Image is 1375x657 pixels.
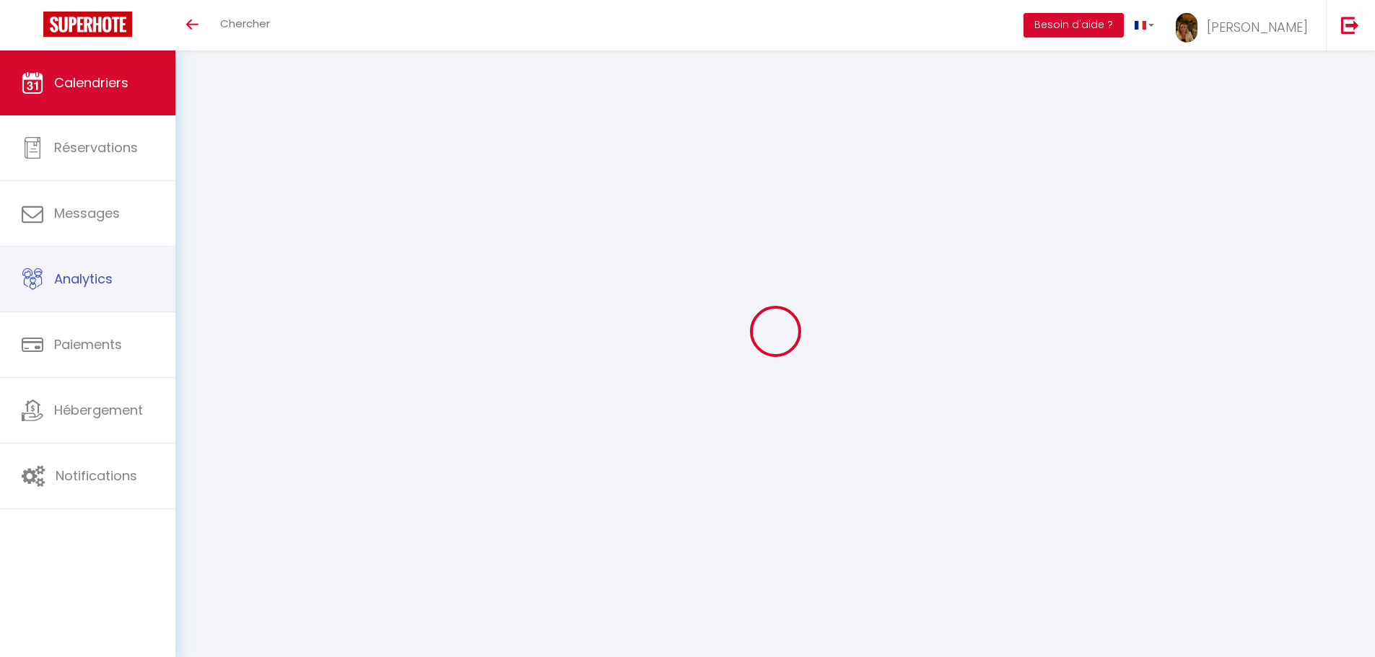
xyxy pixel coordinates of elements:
span: Paiements [54,335,122,353]
img: ... [1176,13,1197,43]
span: Analytics [54,270,113,288]
span: Réservations [54,138,138,156]
span: Calendriers [54,74,128,92]
span: Hébergement [54,401,143,419]
span: [PERSON_NAME] [1207,18,1308,36]
button: Besoin d'aide ? [1023,13,1124,38]
img: logout [1341,16,1359,34]
img: Super Booking [43,12,132,37]
span: Chercher [220,16,270,31]
span: Messages [54,204,120,222]
span: Notifications [56,467,137,485]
